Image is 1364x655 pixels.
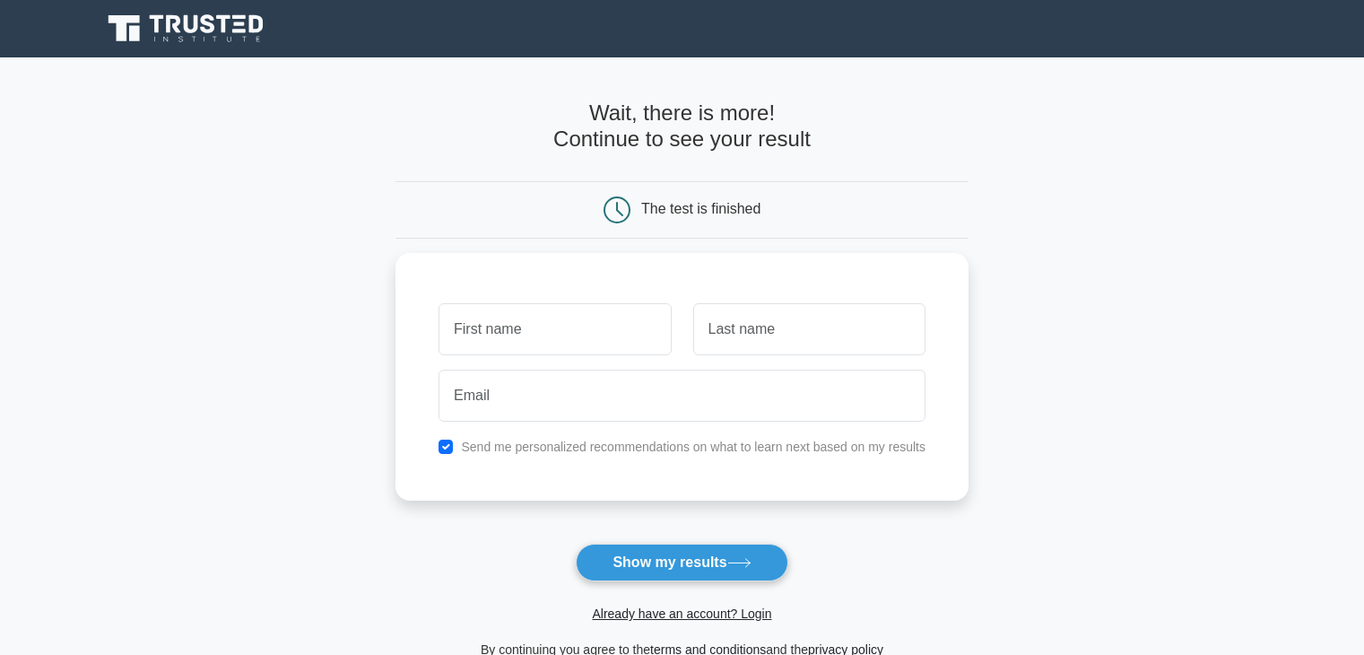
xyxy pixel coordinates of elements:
[641,201,760,216] div: The test is finished
[439,370,925,422] input: Email
[395,100,969,153] h4: Wait, there is more! Continue to see your result
[439,303,671,355] input: First name
[461,440,925,454] label: Send me personalized recommendations on what to learn next based on my results
[693,303,925,355] input: Last name
[592,607,771,621] a: Already have an account? Login
[576,544,787,581] button: Show my results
